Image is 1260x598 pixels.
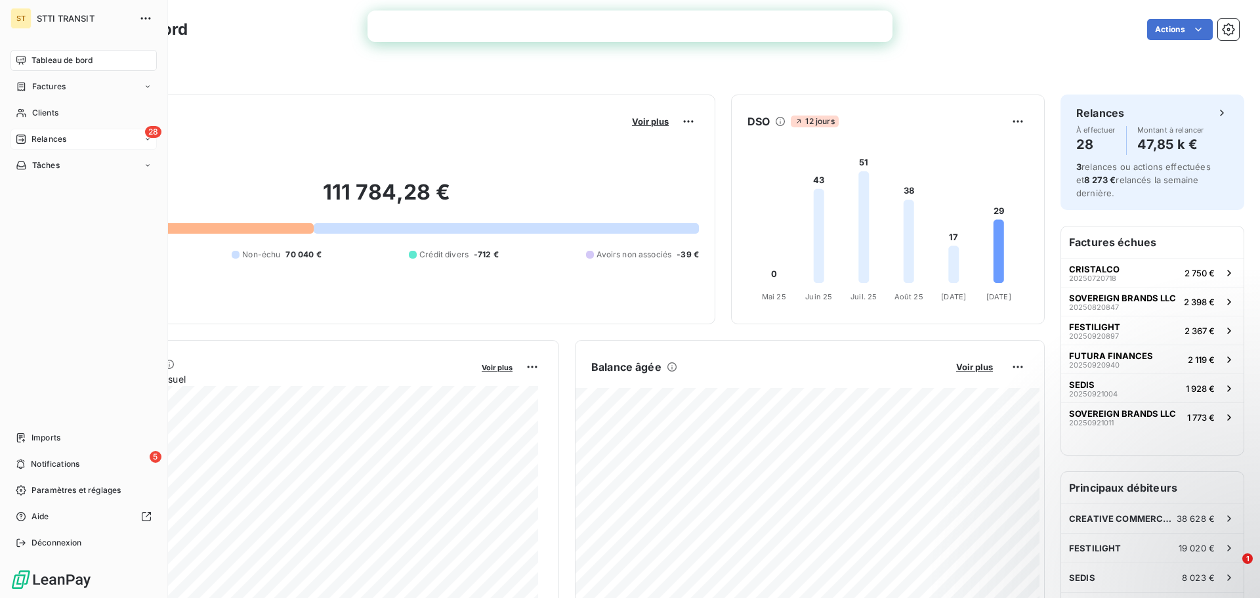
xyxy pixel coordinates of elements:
button: SEDIS202509210041 928 € [1061,374,1244,402]
tspan: Juin 25 [805,292,832,301]
span: FESTILIGHT [1069,322,1120,332]
span: 20250921011 [1069,419,1114,427]
span: 2 367 € [1185,326,1215,336]
h4: 28 [1076,134,1116,155]
span: 8 273 € [1084,175,1116,185]
div: ST [10,8,31,29]
button: CRISTALCO202507207182 750 € [1061,258,1244,287]
button: Voir plus [478,361,516,373]
tspan: Juil. 25 [850,292,877,301]
span: Factures [32,81,66,93]
button: SOVEREIGN BRANDS LLC202508208472 398 € [1061,287,1244,316]
span: STTI TRANSIT [37,13,131,24]
h2: 111 784,28 € [74,179,699,219]
tspan: Août 25 [894,292,923,301]
h6: Relances [1076,105,1124,121]
span: relances ou actions effectuées et relancés la semaine dernière. [1076,161,1211,198]
span: Voir plus [482,363,513,372]
span: Tâches [32,160,60,171]
span: Relances [31,133,66,145]
span: Déconnexion [31,537,82,549]
iframe: Intercom live chat [1215,553,1247,585]
a: Aide [10,506,157,527]
span: Imports [31,432,60,444]
span: Avoirs non associés [597,249,671,261]
span: 12 jours [791,116,838,127]
span: 1 773 € [1187,412,1215,423]
h6: DSO [747,114,770,129]
span: À effectuer [1076,126,1116,134]
button: FESTILIGHT202509208972 367 € [1061,316,1244,345]
span: 70 040 € [285,249,321,261]
span: SOVEREIGN BRANDS LLC [1069,293,1176,303]
span: 1 [1242,553,1253,564]
span: SEDIS [1069,379,1095,390]
span: 2 750 € [1185,268,1215,278]
span: -39 € [677,249,699,261]
h6: Balance âgée [591,359,661,375]
span: SEDIS [1069,572,1095,583]
span: Tableau de bord [31,54,93,66]
span: Clients [32,107,58,119]
span: 5 [150,451,161,463]
span: 28 [145,126,161,138]
span: Non-échu [242,249,280,261]
button: Actions [1147,19,1213,40]
span: 3 [1076,161,1081,172]
span: 20250921004 [1069,390,1118,398]
tspan: [DATE] [986,292,1011,301]
h6: Factures échues [1061,226,1244,258]
span: Chiffre d'affaires mensuel [74,372,472,386]
span: Montant à relancer [1137,126,1204,134]
span: Notifications [31,458,79,470]
button: SOVEREIGN BRANDS LLC202509210111 773 € [1061,402,1244,431]
span: 20250920897 [1069,332,1119,340]
span: Voir plus [632,116,669,127]
span: 20250720718 [1069,274,1116,282]
h4: 47,85 k € [1137,134,1204,155]
span: Paramètres et réglages [31,484,121,496]
span: -712 € [474,249,499,261]
button: Voir plus [628,116,673,127]
img: Logo LeanPay [10,569,92,590]
button: Voir plus [952,361,997,373]
span: 20250920940 [1069,361,1120,369]
span: Voir plus [956,362,993,372]
iframe: Intercom live chat bannière [367,11,892,42]
span: FUTURA FINANCES [1069,351,1153,361]
span: 2 398 € [1184,297,1215,307]
tspan: [DATE] [941,292,966,301]
span: 20250820847 [1069,303,1119,311]
span: 8 023 € [1182,572,1215,583]
button: FUTURA FINANCES202509209402 119 € [1061,345,1244,374]
span: Crédit divers [419,249,469,261]
span: 2 119 € [1188,354,1215,365]
tspan: Mai 25 [762,292,786,301]
span: SOVEREIGN BRANDS LLC [1069,408,1176,419]
span: Aide [31,511,49,523]
span: 1 928 € [1186,383,1215,394]
iframe: Intercom notifications message [997,471,1260,563]
span: CRISTALCO [1069,264,1120,274]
